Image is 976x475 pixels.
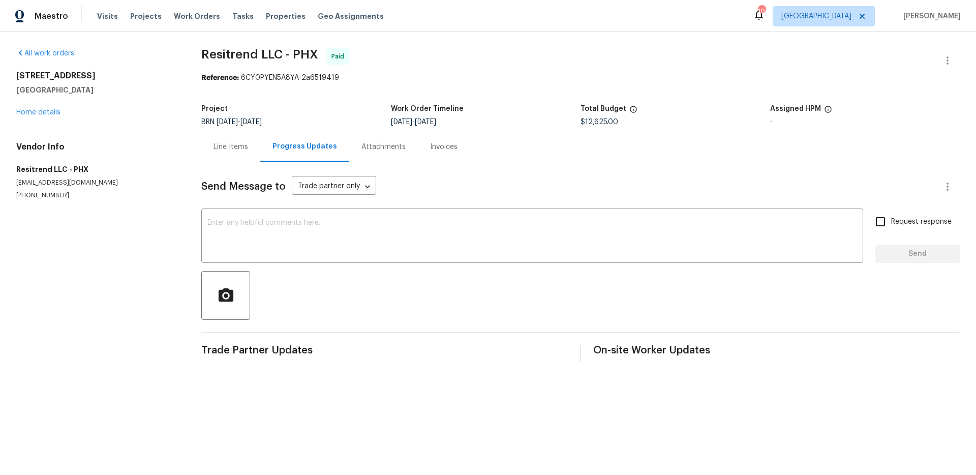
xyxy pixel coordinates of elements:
[174,11,220,21] span: Work Orders
[272,141,337,152] div: Progress Updates
[391,105,464,112] h5: Work Order Timeline
[770,118,960,126] div: -
[891,217,952,227] span: Request response
[35,11,68,21] span: Maestro
[217,118,262,126] span: -
[266,11,306,21] span: Properties
[331,51,348,62] span: Paid
[581,105,626,112] h5: Total Budget
[391,118,412,126] span: [DATE]
[318,11,384,21] span: Geo Assignments
[16,71,177,81] h2: [STREET_ADDRESS]
[430,142,457,152] div: Invoices
[201,345,568,355] span: Trade Partner Updates
[201,105,228,112] h5: Project
[899,11,961,21] span: [PERSON_NAME]
[16,109,60,116] a: Home details
[213,142,248,152] div: Line Items
[581,118,618,126] span: $12,625.00
[16,179,177,187] p: [EMAIL_ADDRESS][DOMAIN_NAME]
[201,182,286,192] span: Send Message to
[292,179,376,195] div: Trade partner only
[16,50,74,57] a: All work orders
[201,74,239,81] b: Reference:
[16,85,177,95] h5: [GEOGRAPHIC_DATA]
[240,118,262,126] span: [DATE]
[824,105,832,118] span: The hpm assigned to this work order.
[16,142,177,152] h4: Vendor Info
[391,118,436,126] span: -
[201,73,960,83] div: 6CY0PYEN5A8YA-2a6519419
[201,48,318,61] span: Resitrend LLC - PHX
[758,6,765,16] div: 107
[361,142,406,152] div: Attachments
[593,345,960,355] span: On-site Worker Updates
[16,164,177,174] h5: Resitrend LLC - PHX
[16,191,177,200] p: [PHONE_NUMBER]
[201,118,262,126] span: BRN
[629,105,637,118] span: The total cost of line items that have been proposed by Opendoor. This sum includes line items th...
[217,118,238,126] span: [DATE]
[232,13,254,20] span: Tasks
[770,105,821,112] h5: Assigned HPM
[97,11,118,21] span: Visits
[415,118,436,126] span: [DATE]
[130,11,162,21] span: Projects
[781,11,851,21] span: [GEOGRAPHIC_DATA]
